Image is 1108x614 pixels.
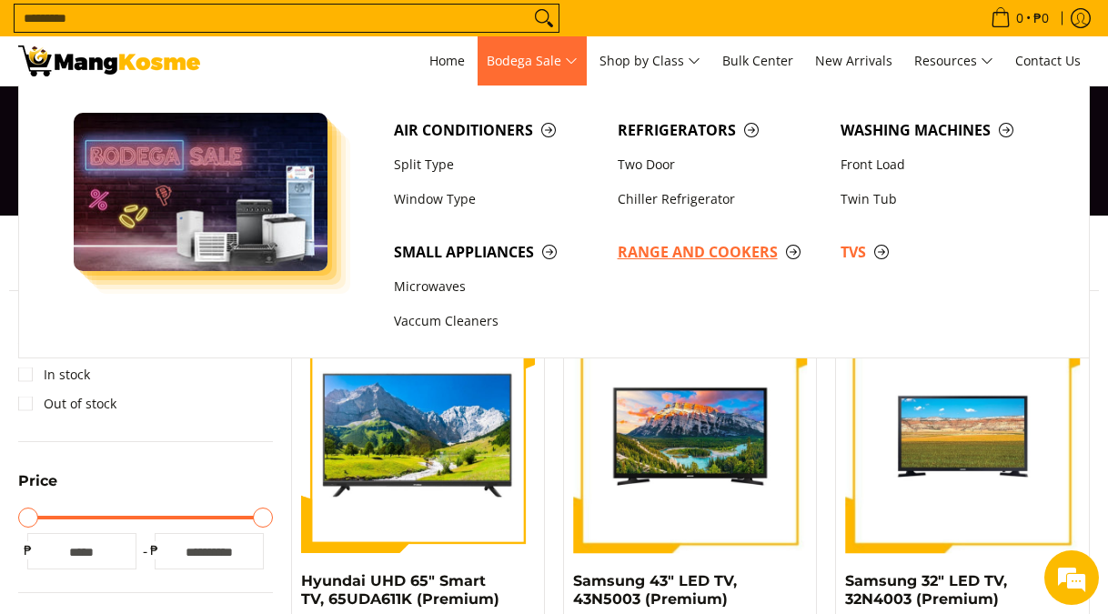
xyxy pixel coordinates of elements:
span: ₱ [18,541,36,559]
a: Twin Tub [831,182,1054,216]
span: ₱ [146,541,164,559]
a: Shop by Class [590,36,710,86]
span: New Arrivals [815,52,892,69]
a: In stock [18,360,90,389]
span: Price [18,474,57,488]
span: Air Conditioners [394,119,599,142]
img: samsung-43-inch-led-tv-full-view- mang-kosme [573,319,807,553]
a: Contact Us [1006,36,1090,86]
a: Chiller Refrigerator [609,182,831,216]
span: Range and Cookers [618,241,822,264]
span: ₱0 [1031,12,1052,25]
a: Samsung 43" LED TV, 43N5003 (Premium) [573,572,737,608]
a: Home [420,36,474,86]
a: Vaccum Cleaners [385,305,608,339]
img: TVs - Premium Television Brands l Mang Kosme [18,45,200,76]
span: Washing Machines [841,119,1045,142]
a: New Arrivals [806,36,902,86]
a: Hyundai UHD 65" Smart TV, 65UDA611K (Premium) [301,572,499,608]
span: Refrigerators [618,119,822,142]
a: Microwaves [385,269,608,304]
a: Front Load [831,147,1054,182]
img: Hyundai UHD 65" Smart TV, 65UDA611K (Premium) [301,319,535,553]
a: Air Conditioners [385,113,608,147]
img: samsung-32-inch-led-tv-full-view-mang-kosme [845,319,1079,553]
a: Split Type [385,147,608,182]
span: 0 [1013,12,1026,25]
a: TVs [831,235,1054,269]
a: Out of stock [18,389,116,418]
a: Bodega Sale [478,36,587,86]
a: Window Type [385,182,608,216]
span: Contact Us [1015,52,1081,69]
a: Washing Machines [831,113,1054,147]
a: Two Door [609,147,831,182]
span: TVs [841,241,1045,264]
summary: Open [18,474,57,502]
span: Home [429,52,465,69]
a: Samsung 32" LED TV, 32N4003 (Premium) [845,572,1007,608]
span: Small Appliances [394,241,599,264]
nav: Main Menu [218,36,1090,86]
a: Bulk Center [713,36,802,86]
button: Search [529,5,559,32]
span: Bulk Center [722,52,793,69]
span: Bodega Sale [487,50,578,73]
a: Resources [905,36,1002,86]
a: Small Appliances [385,235,608,269]
img: Bodega Sale [74,113,327,271]
span: Resources [914,50,993,73]
span: Shop by Class [599,50,700,73]
a: Range and Cookers [609,235,831,269]
a: Refrigerators [609,113,831,147]
span: • [985,8,1054,28]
